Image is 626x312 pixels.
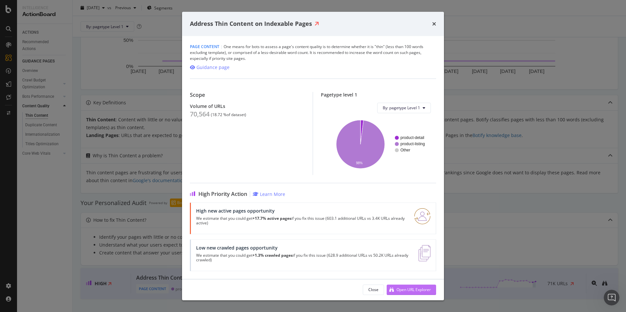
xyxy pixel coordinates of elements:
[387,285,436,295] button: Open URL Explorer
[196,216,406,225] p: We estimate that you could get if you fix this issue (603.1 additional URLs vs 3.4K URLs already ...
[182,12,444,300] div: modal
[252,216,291,221] strong: +17.7% active pages
[196,64,230,71] div: Guidance page
[260,191,285,197] div: Learn More
[432,20,436,28] div: times
[377,103,431,113] button: By: pagetype Level 1
[190,20,312,27] span: Address Thin Content on Indexable Pages
[400,135,424,140] text: product-detail
[196,245,411,251] div: Low new crawled pages opportunity
[252,252,293,258] strong: +1.3% crawled pages
[368,287,378,292] div: Close
[400,142,425,146] text: product-listing
[321,92,436,97] div: Pagetype level 1
[356,161,362,165] text: 98%
[190,64,230,71] a: Guidance page
[220,44,223,49] span: |
[190,44,219,49] span: Page Content
[190,44,436,61] div: One means for bots to assess a page's content quality is to determine whether it is "thin" (less ...
[211,113,246,117] div: ( 18.72 % of dataset )
[198,191,247,197] span: High Priority Action
[196,208,406,214] div: High new active pages opportunity
[383,105,420,111] span: By: pagetype Level 1
[196,253,411,262] p: We estimate that you could get if you fix this issue (628.9 additional URLs vs 50.2K URLs already...
[190,110,210,118] div: 70,564
[253,191,285,197] a: Learn More
[326,118,431,170] svg: A chart.
[190,92,305,98] div: Scope
[363,285,384,295] button: Close
[190,103,305,109] div: Volume of URLs
[604,290,619,305] iframe: Intercom live chat
[396,287,431,292] div: Open URL Explorer
[414,208,431,224] img: RO06QsNG.png
[400,148,410,152] text: Other
[418,245,431,261] img: e5DMFwAAAABJRU5ErkJggg==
